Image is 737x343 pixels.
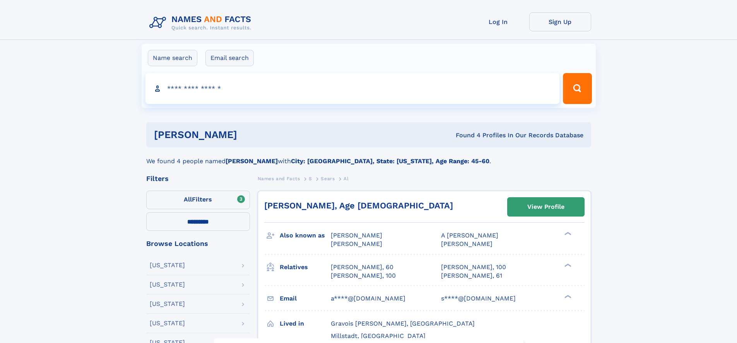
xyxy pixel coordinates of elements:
[467,12,529,31] a: Log In
[563,294,572,299] div: ❯
[508,198,584,216] a: View Profile
[184,196,192,203] span: All
[150,301,185,307] div: [US_STATE]
[563,231,572,236] div: ❯
[441,263,506,271] a: [PERSON_NAME], 100
[146,191,250,209] label: Filters
[321,174,335,183] a: Sears
[563,73,592,104] button: Search Button
[309,176,312,181] span: S
[527,198,564,216] div: View Profile
[280,261,331,274] h3: Relatives
[441,271,502,280] a: [PERSON_NAME], 61
[154,130,347,140] h1: [PERSON_NAME]
[331,263,393,271] a: [PERSON_NAME], 60
[146,12,258,33] img: Logo Names and Facts
[331,271,396,280] a: [PERSON_NAME], 100
[205,50,254,66] label: Email search
[331,332,426,340] span: Millstadt, [GEOGRAPHIC_DATA]
[146,147,591,166] div: We found 4 people named with .
[441,232,498,239] span: A [PERSON_NAME]
[331,320,475,327] span: Gravois [PERSON_NAME], [GEOGRAPHIC_DATA]
[150,262,185,268] div: [US_STATE]
[563,263,572,268] div: ❯
[291,157,489,165] b: City: [GEOGRAPHIC_DATA], State: [US_STATE], Age Range: 45-60
[146,175,250,182] div: Filters
[280,292,331,305] h3: Email
[264,201,453,210] a: [PERSON_NAME], Age [DEMOGRAPHIC_DATA]
[148,50,197,66] label: Name search
[441,240,492,247] span: [PERSON_NAME]
[280,317,331,330] h3: Lived in
[150,282,185,288] div: [US_STATE]
[331,240,382,247] span: [PERSON_NAME]
[150,320,185,326] div: [US_STATE]
[309,174,312,183] a: S
[344,176,349,181] span: Al
[321,176,335,181] span: Sears
[280,229,331,242] h3: Also known as
[258,174,300,183] a: Names and Facts
[146,240,250,247] div: Browse Locations
[145,73,560,104] input: search input
[331,232,382,239] span: [PERSON_NAME]
[346,131,583,140] div: Found 4 Profiles In Our Records Database
[529,12,591,31] a: Sign Up
[226,157,278,165] b: [PERSON_NAME]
